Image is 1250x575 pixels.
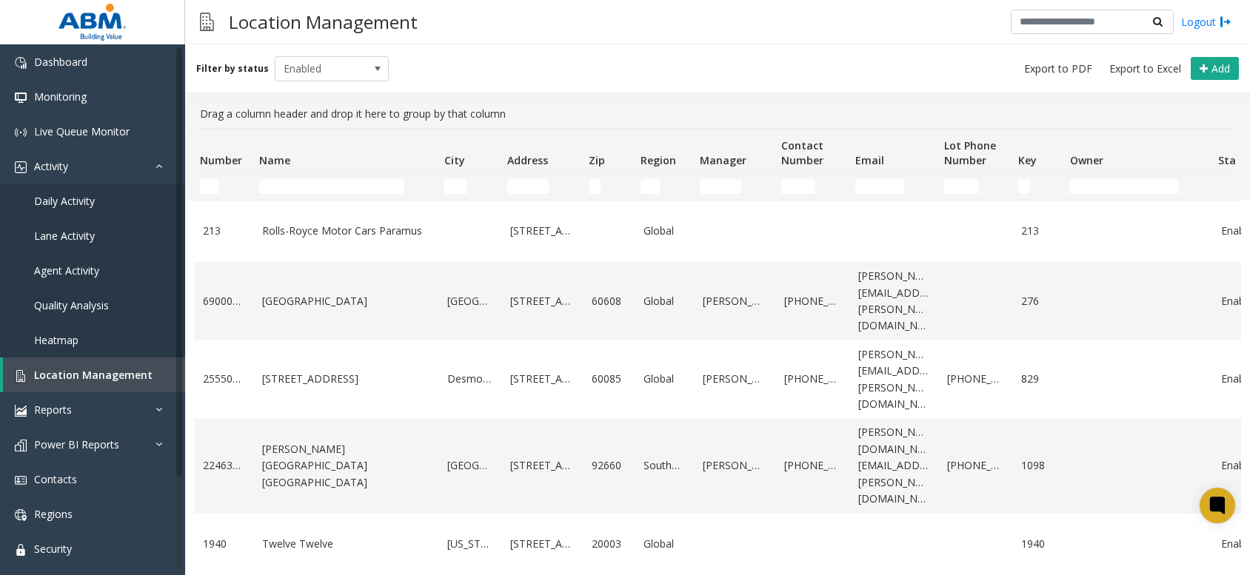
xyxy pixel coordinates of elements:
[221,4,425,40] h3: Location Management
[262,536,430,552] a: Twelve Twelve
[15,474,27,486] img: 'icon'
[34,437,119,451] span: Power BI Reports
[703,457,766,474] a: [PERSON_NAME]
[200,153,242,167] span: Number
[703,371,766,387] a: [PERSON_NAME]
[775,173,849,200] td: Contact Number Filter
[444,153,465,167] span: City
[444,179,467,194] input: City Filter
[858,424,929,507] a: [PERSON_NAME][DOMAIN_NAME][EMAIL_ADDRESS][PERSON_NAME][DOMAIN_NAME]
[1021,223,1055,239] a: 213
[703,293,766,309] a: [PERSON_NAME]
[1103,58,1187,79] button: Export to Excel
[203,457,244,474] a: 22463372
[644,293,685,309] a: Global
[196,62,269,75] label: Filter by status
[203,223,244,239] a: 213
[262,293,430,309] a: [GEOGRAPHIC_DATA]
[1018,58,1098,79] button: Export to PDF
[15,509,27,521] img: 'icon'
[510,223,574,239] a: [STREET_ADDRESS]
[3,357,185,392] a: Location Management
[784,371,840,387] a: [PHONE_NUMBER]
[644,536,685,552] a: Global
[641,153,676,167] span: Region
[944,179,978,194] input: Lot Phone Number Filter
[1109,61,1181,76] span: Export to Excel
[15,544,27,556] img: 'icon'
[34,368,153,382] span: Location Management
[589,153,605,167] span: Zip
[34,55,87,69] span: Dashboard
[194,100,1241,128] div: Drag a column header and drop it here to group by that column
[510,457,574,474] a: [STREET_ADDRESS]
[253,173,438,200] td: Name Filter
[1181,14,1231,30] a: Logout
[507,179,549,194] input: Address Filter
[781,138,823,167] span: Contact Number
[784,293,840,309] a: [PHONE_NUMBER]
[849,173,938,200] td: Email Filter
[1021,536,1055,552] a: 1940
[194,173,253,200] td: Number Filter
[1070,153,1103,167] span: Owner
[447,536,492,552] a: [US_STATE]
[262,223,430,239] a: Rolls-Royce Motor Cars Paramus
[1024,61,1092,76] span: Export to PDF
[259,179,404,194] input: Name Filter
[15,370,27,382] img: 'icon'
[259,153,290,167] span: Name
[694,173,775,200] td: Manager Filter
[1220,14,1231,30] img: logout
[947,371,1003,387] a: [PHONE_NUMBER]
[641,179,660,194] input: Region Filter
[1191,57,1239,81] button: Add
[1018,179,1030,194] input: Key Filter
[15,92,27,104] img: 'icon'
[15,440,27,451] img: 'icon'
[858,268,929,334] a: [PERSON_NAME][EMAIL_ADDRESS][PERSON_NAME][DOMAIN_NAME]
[583,173,635,200] td: Zip Filter
[447,457,492,474] a: [GEOGRAPHIC_DATA]
[1021,293,1055,309] a: 276
[1018,153,1037,167] span: Key
[510,293,574,309] a: [STREET_ADDRESS]
[592,371,626,387] a: 60085
[635,173,694,200] td: Region Filter
[855,153,884,167] span: Email
[447,293,492,309] a: [GEOGRAPHIC_DATA]
[200,4,214,40] img: pageIcon
[644,457,685,474] a: Southwest
[855,179,904,194] input: Email Filter
[1021,457,1055,474] a: 1098
[34,159,68,173] span: Activity
[34,403,72,417] span: Reports
[200,179,219,194] input: Number Filter
[34,124,130,138] span: Live Queue Monitor
[15,405,27,417] img: 'icon'
[781,179,815,194] input: Contact Number Filter
[1070,179,1178,194] input: Owner Filter
[644,223,685,239] a: Global
[15,161,27,173] img: 'icon'
[784,457,840,474] a: [PHONE_NUMBER]
[34,194,95,208] span: Daily Activity
[592,293,626,309] a: 60608
[644,371,685,387] a: Global
[700,153,746,167] span: Manager
[34,542,72,556] span: Security
[34,263,99,278] span: Agent Activity
[944,138,996,167] span: Lot Phone Number
[858,346,929,413] a: [PERSON_NAME][EMAIL_ADDRESS][PERSON_NAME][DOMAIN_NAME]
[203,371,244,387] a: 25550063
[947,457,1003,474] a: [PHONE_NUMBER]
[15,57,27,69] img: 'icon'
[203,536,244,552] a: 1940
[507,153,548,167] span: Address
[15,127,27,138] img: 'icon'
[1021,371,1055,387] a: 829
[203,293,244,309] a: 69000276
[589,179,601,194] input: Zip Filter
[262,441,430,491] a: [PERSON_NAME][GEOGRAPHIC_DATA] [GEOGRAPHIC_DATA]
[34,229,95,243] span: Lane Activity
